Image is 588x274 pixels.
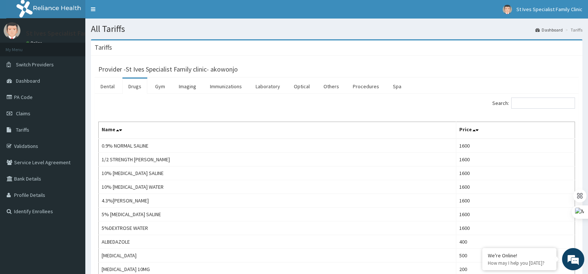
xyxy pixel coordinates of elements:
td: ALBEDAZOLE [99,235,456,249]
label: Search: [492,98,575,109]
td: [MEDICAL_DATA] [99,249,456,263]
input: Search: [511,98,575,109]
span: St Ives Specialist Family Clinic [516,6,582,13]
a: Dental [95,79,121,94]
img: User Image [4,22,20,39]
li: Tariffs [564,27,582,33]
a: Online [26,40,44,46]
a: Others [318,79,345,94]
td: 4.3%[PERSON_NAME] [99,194,456,208]
td: 1600 [456,194,575,208]
span: Tariffs [16,126,29,133]
p: St Ives Specialist Family Clinic [26,30,113,37]
p: How may I help you today? [488,260,551,266]
h3: Tariffs [95,44,112,51]
a: Spa [387,79,407,94]
td: 1600 [456,166,575,180]
a: Dashboard [535,27,563,33]
td: 10% [MEDICAL_DATA] SALINE [99,166,456,180]
span: Claims [16,110,30,117]
a: Immunizations [204,79,248,94]
td: 1/2 STRENGTH [PERSON_NAME] [99,153,456,166]
td: 1600 [456,221,575,235]
td: 500 [456,249,575,263]
a: Imaging [173,79,202,94]
a: Optical [288,79,316,94]
td: 1600 [456,153,575,166]
td: 5% [MEDICAL_DATA] SALINE [99,208,456,221]
a: Procedures [347,79,385,94]
img: User Image [503,5,512,14]
div: We're Online! [488,252,551,259]
h3: Provider - St Ives Specialist Family clinic- akowonjo [98,66,238,73]
td: 0.9% NORMAL SALINE [99,139,456,153]
td: 1600 [456,139,575,153]
span: Switch Providers [16,61,54,68]
a: Laboratory [250,79,286,94]
th: Name [99,122,456,139]
a: Gym [149,79,171,94]
span: Dashboard [16,77,40,84]
td: 10% [MEDICAL_DATA] WATER [99,180,456,194]
td: 1600 [456,180,575,194]
h1: All Tariffs [91,24,582,34]
td: 400 [456,235,575,249]
a: Drugs [122,79,147,94]
td: 1600 [456,208,575,221]
th: Price [456,122,575,139]
td: 5%DEXTROSE WATER [99,221,456,235]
